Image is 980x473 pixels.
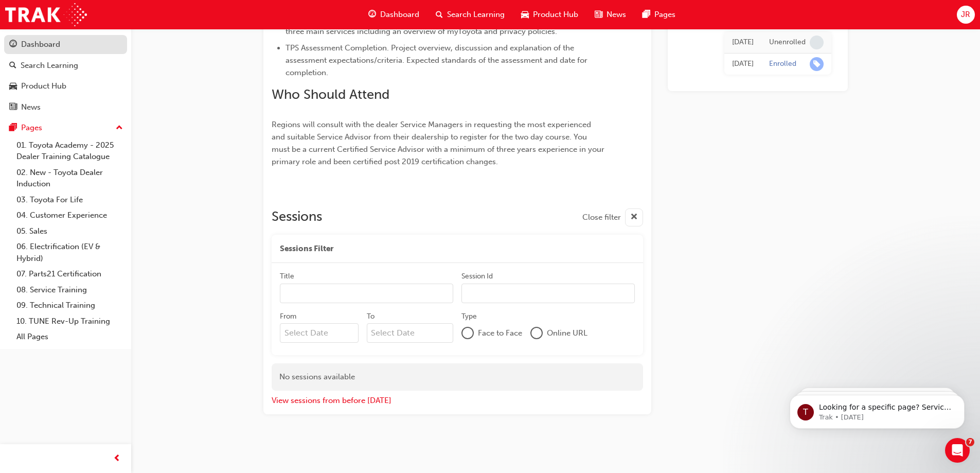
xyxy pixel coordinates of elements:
[280,284,453,303] input: Title
[21,122,42,134] div: Pages
[21,39,60,50] div: Dashboard
[810,36,824,49] span: learningRecordVerb_NONE-icon
[12,223,127,239] a: 05. Sales
[12,266,127,282] a: 07. Parts21 Certification
[630,211,638,224] span: cross-icon
[286,43,590,77] span: TPS Assessment Completion. Project overview, discussion and explanation of the assessment expecta...
[368,8,376,21] span: guage-icon
[367,323,454,343] input: To
[769,38,806,47] div: Unenrolled
[595,8,602,21] span: news-icon
[272,120,607,166] span: Regions will consult with the dealer Service Managers in requesting the most experienced and suit...
[533,9,578,21] span: Product Hub
[21,60,78,72] div: Search Learning
[769,59,796,69] div: Enrolled
[582,208,643,226] button: Close filter
[12,313,127,329] a: 10. TUNE Rev-Up Training
[380,9,419,21] span: Dashboard
[280,311,296,322] div: From
[945,438,970,463] iframe: Intercom live chat
[447,9,505,21] span: Search Learning
[12,165,127,192] a: 02. New - Toyota Dealer Induction
[966,438,974,446] span: 7
[272,86,389,102] span: Who Should Attend
[436,8,443,21] span: search-icon
[586,4,634,25] a: news-iconNews
[272,363,643,391] div: No sessions available
[4,118,127,137] button: Pages
[654,9,675,21] span: Pages
[4,33,127,118] button: DashboardSearch LearningProduct HubNews
[9,61,16,71] span: search-icon
[427,4,513,25] a: search-iconSearch Learning
[643,8,650,21] span: pages-icon
[774,373,980,445] iframe: Intercom notifications message
[12,297,127,313] a: 09. Technical Training
[4,98,127,117] a: News
[4,35,127,54] a: Dashboard
[461,271,493,282] div: Session Id
[607,9,626,21] span: News
[12,192,127,208] a: 03. Toyota For Life
[360,4,427,25] a: guage-iconDashboard
[12,282,127,298] a: 08. Service Training
[478,327,522,339] span: Face to Face
[5,3,87,26] img: Trak
[634,4,684,25] a: pages-iconPages
[521,8,529,21] span: car-icon
[367,311,375,322] div: To
[547,327,587,339] span: Online URL
[732,58,754,70] div: Wed Jan 29 2025 10:45:06 GMT+1100 (Australian Eastern Daylight Time)
[21,101,41,113] div: News
[9,103,17,112] span: news-icon
[272,208,322,226] h2: Sessions
[9,40,17,49] span: guage-icon
[12,137,127,165] a: 01. Toyota Academy - 2025 Dealer Training Catalogue
[957,6,975,24] button: JR
[732,37,754,48] div: Thu Mar 06 2025 12:10:33 GMT+1100 (Australian Eastern Daylight Time)
[461,284,635,303] input: Session Id
[9,82,17,91] span: car-icon
[461,311,477,322] div: Type
[9,124,17,133] span: pages-icon
[513,4,586,25] a: car-iconProduct Hub
[961,9,970,21] span: JR
[272,395,391,407] button: View sessions from before [DATE]
[113,452,121,465] span: prev-icon
[280,243,333,255] span: Sessions Filter
[4,56,127,75] a: Search Learning
[810,57,824,71] span: learningRecordVerb_ENROLL-icon
[21,80,66,92] div: Product Hub
[116,121,123,135] span: up-icon
[280,323,359,343] input: From
[12,207,127,223] a: 04. Customer Experience
[582,212,621,223] span: Close filter
[12,329,127,345] a: All Pages
[280,271,294,282] div: Title
[12,239,127,266] a: 06. Electrification (EV & Hybrid)
[4,77,127,96] a: Product Hub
